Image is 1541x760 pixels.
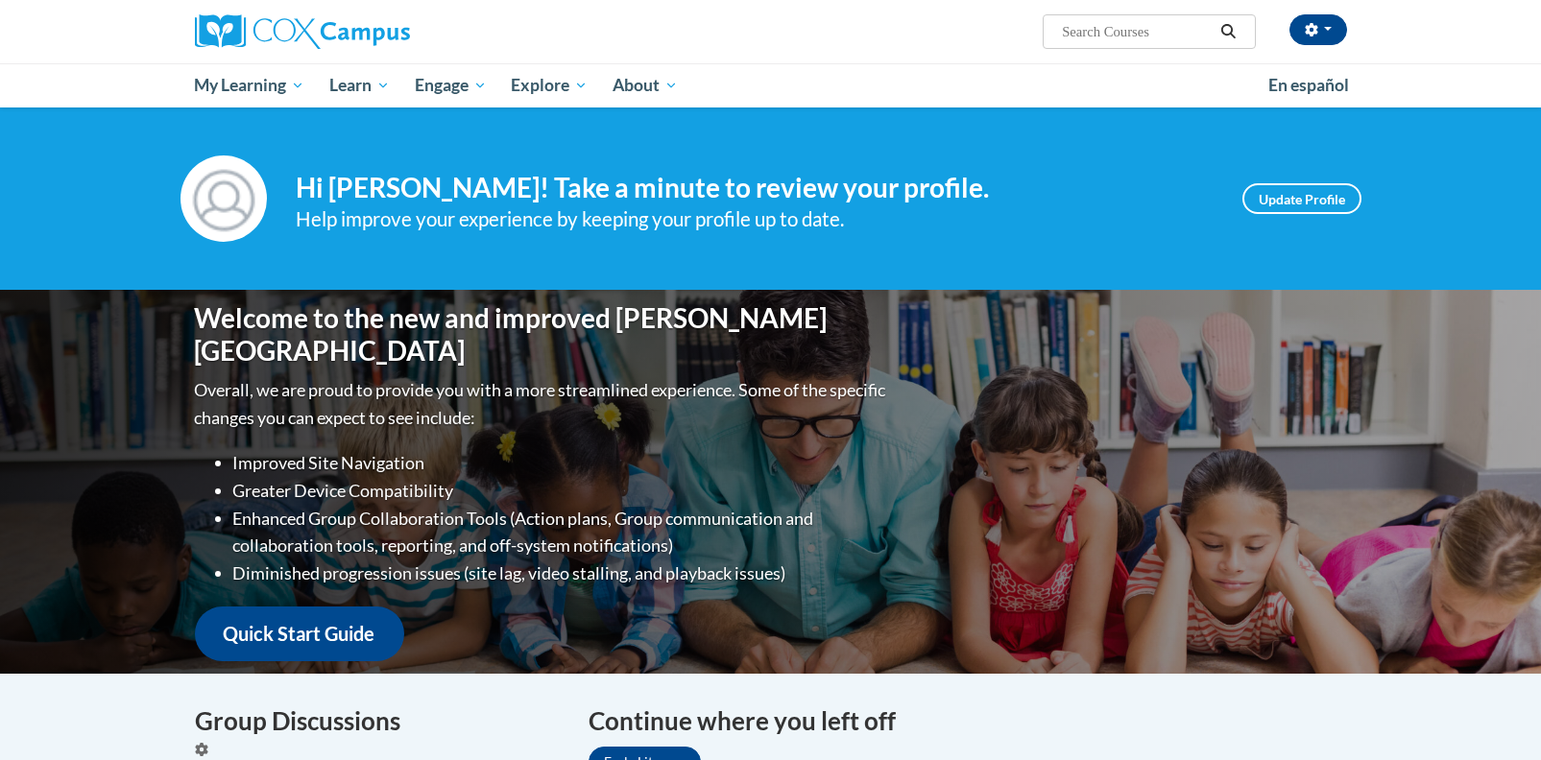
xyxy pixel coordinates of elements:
[296,203,1214,235] div: Help improve your experience by keeping your profile up to date.
[589,702,1347,740] h4: Continue where you left off
[498,63,600,107] a: Explore
[613,74,678,97] span: About
[166,63,1376,107] div: Main menu
[1256,65,1361,106] a: En español
[317,63,402,107] a: Learn
[195,702,560,740] h4: Group Discussions
[296,172,1214,204] h4: Hi [PERSON_NAME]! Take a minute to review your profile.
[233,477,891,505] li: Greater Device Compatibility
[511,74,588,97] span: Explore
[600,63,690,107] a: About
[195,302,891,367] h1: Welcome to the new and improved [PERSON_NAME][GEOGRAPHIC_DATA]
[1268,75,1349,95] span: En español
[1214,20,1242,43] button: Search
[195,14,560,49] a: Cox Campus
[329,74,390,97] span: Learn
[195,14,410,49] img: Cox Campus
[1289,14,1347,45] button: Account Settings
[1060,20,1214,43] input: Search Courses
[233,505,891,560] li: Enhanced Group Collaboration Tools (Action plans, Group communication and collaboration tools, re...
[233,449,891,477] li: Improved Site Navigation
[195,376,891,432] p: Overall, we are proud to provide you with a more streamlined experience. Some of the specific cha...
[415,74,487,97] span: Engage
[195,606,404,661] a: Quick Start Guide
[233,559,891,587] li: Diminished progression issues (site lag, video stalling, and playback issues)
[1242,183,1361,214] a: Update Profile
[402,63,499,107] a: Engage
[181,155,267,242] img: Profile Image
[182,63,318,107] a: My Learning
[194,74,304,97] span: My Learning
